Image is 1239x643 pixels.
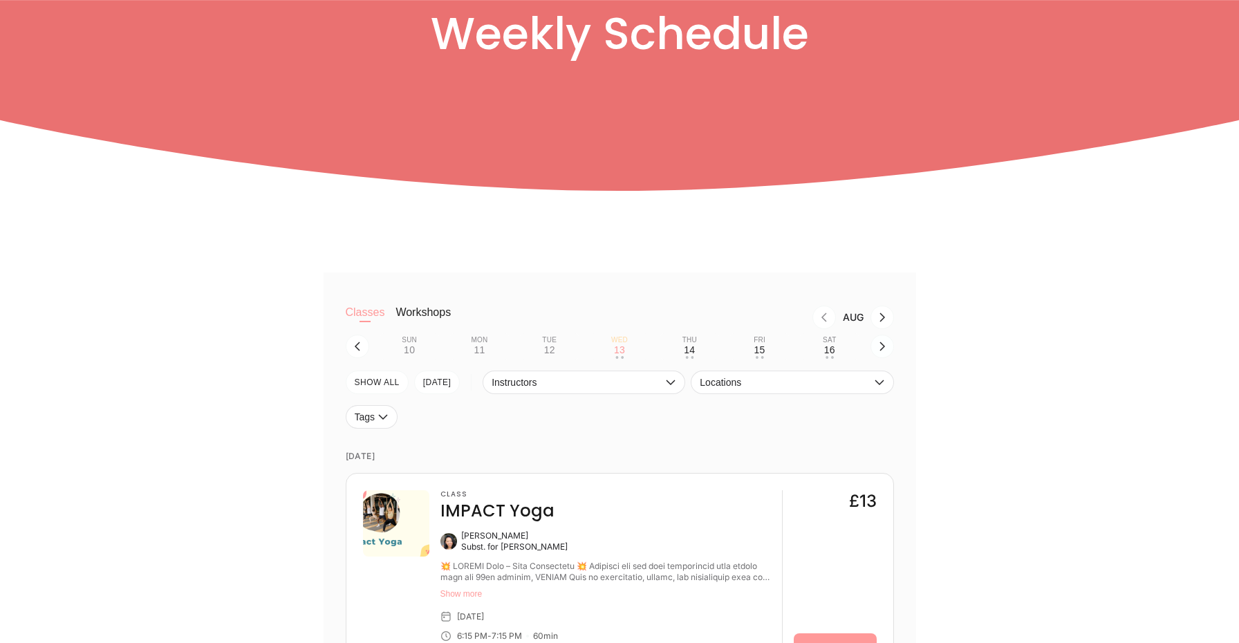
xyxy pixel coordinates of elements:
div: 15 [754,344,765,355]
button: Classes [346,306,385,333]
div: £13 [849,490,877,512]
img: 44cc3461-973b-410e-88a5-2edec3a281f6.png [363,490,429,557]
div: 11 [474,344,485,355]
div: Fri [754,336,765,344]
button: [DATE] [414,371,460,394]
button: SHOW All [346,371,409,394]
div: 60 min [533,631,558,642]
div: 13 [614,344,625,355]
div: 7:15 PM [492,631,522,642]
div: Tue [542,336,557,344]
div: [PERSON_NAME] [461,530,568,541]
button: Next month, Sep [870,306,894,329]
div: • • [826,356,834,359]
div: Sun [402,336,417,344]
h4: IMPACT Yoga [440,500,555,522]
div: 💥 IMPACT Yoga – Yoga Reimagined 💥 Bringing all the best traditional yoga styles into the 21st cen... [440,561,771,583]
div: • • [615,356,624,359]
div: • • [755,356,763,359]
div: Mon [471,336,487,344]
div: Wed [611,336,628,344]
div: Thu [682,336,697,344]
div: Sat [823,336,836,344]
h1: Weekly Schedule [205,7,1034,62]
button: Show more [440,588,771,599]
div: • • [685,356,693,359]
div: 12 [544,344,555,355]
div: [DATE] [457,611,484,622]
button: Workshops [395,306,451,333]
time: [DATE] [346,440,894,473]
div: 14 [684,344,695,355]
div: Month Aug [836,312,870,323]
div: 16 [824,344,835,355]
div: - [487,631,492,642]
div: 6:15 PM [457,631,487,642]
nav: Month switch [473,306,893,329]
button: Tags [346,405,398,429]
span: Tags [355,411,375,422]
button: Instructors [483,371,685,394]
div: Subst. for [PERSON_NAME] [461,541,568,552]
span: Locations [700,377,870,388]
h3: Class [440,490,555,498]
span: Instructors [492,377,662,388]
button: Previous month, Jul [812,306,836,329]
img: Anita Chungbang [440,533,457,550]
div: 10 [404,344,415,355]
button: Locations [691,371,893,394]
